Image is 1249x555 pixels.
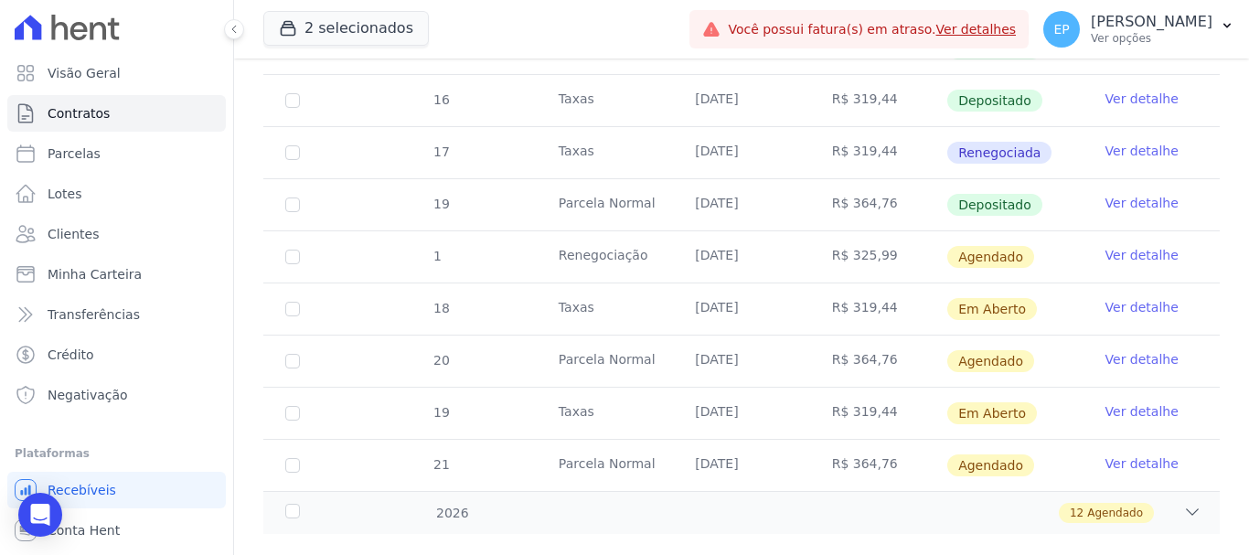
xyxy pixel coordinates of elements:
span: Agendado [947,350,1034,372]
span: Depositado [947,90,1042,112]
td: [DATE] [673,127,809,178]
a: Visão Geral [7,55,226,91]
td: Taxas [537,388,673,439]
td: Taxas [537,283,673,335]
td: [DATE] [673,75,809,126]
input: default [285,302,300,316]
td: [DATE] [673,179,809,230]
a: Conta Hent [7,512,226,549]
input: default [285,354,300,368]
td: R$ 364,76 [810,440,946,491]
span: 17 [432,144,450,159]
span: Visão Geral [48,64,121,82]
a: Lotes [7,176,226,212]
td: R$ 325,99 [810,231,946,283]
button: EP [PERSON_NAME] Ver opções [1029,4,1249,55]
span: Crédito [48,346,94,364]
td: Renegociação [537,231,673,283]
span: Agendado [947,454,1034,476]
td: R$ 319,44 [810,127,946,178]
a: Ver detalhe [1105,246,1179,264]
a: Contratos [7,95,226,132]
span: Parcelas [48,144,101,163]
td: R$ 364,76 [810,336,946,387]
td: [DATE] [673,231,809,283]
td: [DATE] [673,440,809,491]
a: Transferências [7,296,226,333]
button: 2 selecionados [263,11,429,46]
a: Crédito [7,336,226,373]
span: Negativação [48,386,128,404]
a: Ver detalhes [936,22,1017,37]
td: [DATE] [673,283,809,335]
td: [DATE] [673,336,809,387]
td: R$ 319,44 [810,75,946,126]
span: 12 [1070,505,1084,521]
span: Em Aberto [947,298,1037,320]
span: 20 [432,353,450,368]
a: Minha Carteira [7,256,226,293]
span: Depositado [947,194,1042,216]
td: Taxas [537,75,673,126]
td: Parcela Normal [537,336,673,387]
span: 21 [432,457,450,472]
span: 19 [432,405,450,420]
td: R$ 364,76 [810,179,946,230]
span: 16 [432,92,450,107]
a: Ver detalhe [1105,402,1179,421]
span: Agendado [947,246,1034,268]
a: Ver detalhe [1105,350,1179,368]
span: Transferências [48,305,140,324]
span: 19 [432,197,450,211]
span: Renegociada [947,142,1052,164]
a: Clientes [7,216,226,252]
span: Lotes [48,185,82,203]
input: default [285,458,300,473]
td: R$ 319,44 [810,283,946,335]
input: Só é possível selecionar pagamentos em aberto [285,197,300,212]
td: [DATE] [673,388,809,439]
span: Em Aberto [947,402,1037,424]
input: Só é possível selecionar pagamentos em aberto [285,93,300,108]
div: Plataformas [15,443,219,464]
a: Ver detalhe [1105,142,1179,160]
a: Ver detalhe [1105,194,1179,212]
a: Ver detalhe [1105,90,1179,108]
a: Ver detalhe [1105,454,1179,473]
td: Taxas [537,127,673,178]
p: [PERSON_NAME] [1091,13,1212,31]
a: Ver detalhe [1105,298,1179,316]
td: R$ 319,44 [810,388,946,439]
span: Agendado [1087,505,1143,521]
span: Minha Carteira [48,265,142,283]
input: default [285,406,300,421]
span: Recebíveis [48,481,116,499]
span: Clientes [48,225,99,243]
input: default [285,250,300,264]
input: Só é possível selecionar pagamentos em aberto [285,145,300,160]
td: Parcela Normal [537,179,673,230]
span: 1 [432,249,442,263]
span: Você possui fatura(s) em atraso. [728,20,1016,39]
a: Recebíveis [7,472,226,508]
span: Contratos [48,104,110,123]
p: Ver opções [1091,31,1212,46]
a: Negativação [7,377,226,413]
span: EP [1053,23,1069,36]
a: Parcelas [7,135,226,172]
div: Open Intercom Messenger [18,493,62,537]
span: 18 [432,301,450,315]
span: Conta Hent [48,521,120,539]
td: Parcela Normal [537,440,673,491]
